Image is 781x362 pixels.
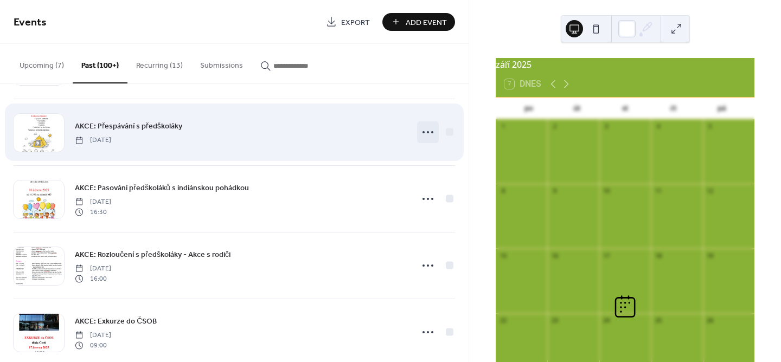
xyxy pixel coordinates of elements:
[654,316,662,325] div: 25
[75,248,231,261] a: AKCE: Rozloučení s předškoláky - Akce s rodiči
[499,122,507,131] div: 1
[654,187,662,195] div: 11
[75,121,182,132] span: AKCE: Přespávání s předškoláky
[550,251,559,260] div: 16
[504,98,553,119] div: po
[654,251,662,260] div: 18
[603,122,611,131] div: 3
[75,264,111,274] span: [DATE]
[706,251,714,260] div: 19
[499,187,507,195] div: 8
[75,249,231,261] span: AKCE: Rozloučení s předškoláky - Akce s rodiči
[14,12,47,33] span: Events
[406,17,447,28] span: Add Event
[75,274,111,283] span: 16:00
[75,340,111,350] span: 09:00
[601,98,649,119] div: st
[603,187,611,195] div: 10
[75,316,157,327] span: AKCE: Exkurze do ČSOB
[499,251,507,260] div: 15
[603,316,611,325] div: 24
[75,120,182,132] a: AKCE: Přespávání s předškoláky
[341,17,370,28] span: Export
[75,207,111,217] span: 16:30
[706,316,714,325] div: 26
[75,315,157,327] a: AKCE: Exkurze do ČSOB
[75,135,111,145] span: [DATE]
[499,316,507,325] div: 22
[550,122,559,131] div: 2
[318,13,378,31] a: Export
[553,98,601,119] div: út
[706,187,714,195] div: 12
[127,44,191,82] button: Recurring (13)
[603,251,611,260] div: 17
[75,331,111,340] span: [DATE]
[649,98,697,119] div: čt
[11,44,73,82] button: Upcoming (7)
[550,316,559,325] div: 23
[496,58,754,71] div: září 2025
[75,183,248,194] span: AKCE: Pasování předškoláků s indiánskou pohádkou
[550,187,559,195] div: 9
[191,44,252,82] button: Submissions
[654,122,662,131] div: 4
[75,197,111,207] span: [DATE]
[697,98,746,119] div: pá
[382,13,455,31] button: Add Event
[75,182,248,194] a: AKCE: Pasování předškoláků s indiánskou pohádkou
[706,122,714,131] div: 5
[73,44,127,83] button: Past (100+)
